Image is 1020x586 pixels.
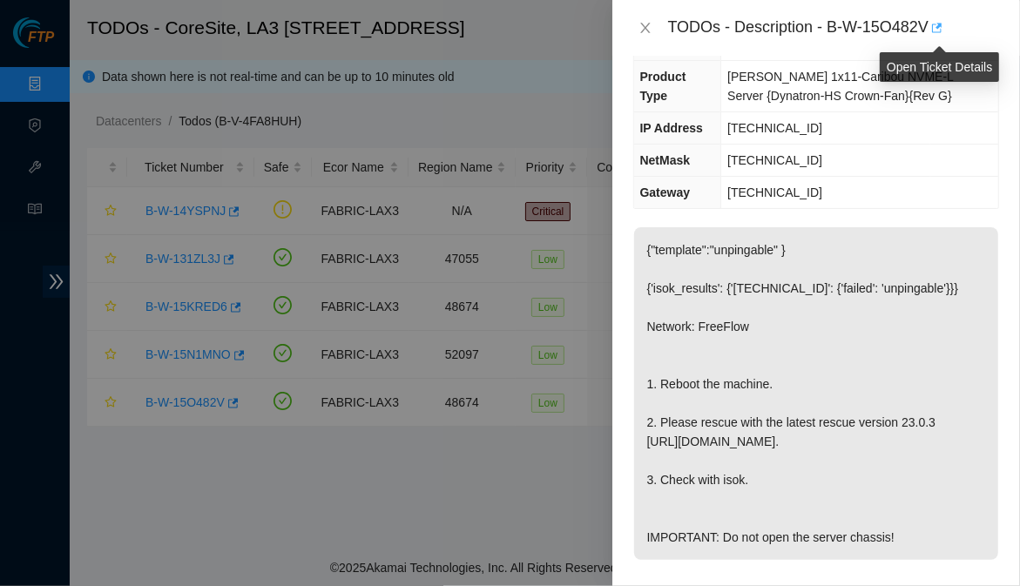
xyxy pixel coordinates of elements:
[640,121,703,135] span: IP Address
[640,70,686,103] span: Product Type
[634,227,998,560] p: {"template":"unpingable" } {'isok_results': {'[TECHNICAL_ID]': {'failed': 'unpingable'}}} Network...
[668,14,999,42] div: TODOs - Description - B-W-15O482V
[727,185,822,199] span: [TECHNICAL_ID]
[640,185,691,199] span: Gateway
[727,70,953,103] span: [PERSON_NAME] 1x11-Caribou NVME-L Server {Dynatron-HS Crown-Fan}{Rev G}
[640,153,691,167] span: NetMask
[727,121,822,135] span: [TECHNICAL_ID]
[633,20,658,37] button: Close
[880,52,999,82] div: Open Ticket Details
[638,21,652,35] span: close
[727,153,822,167] span: [TECHNICAL_ID]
